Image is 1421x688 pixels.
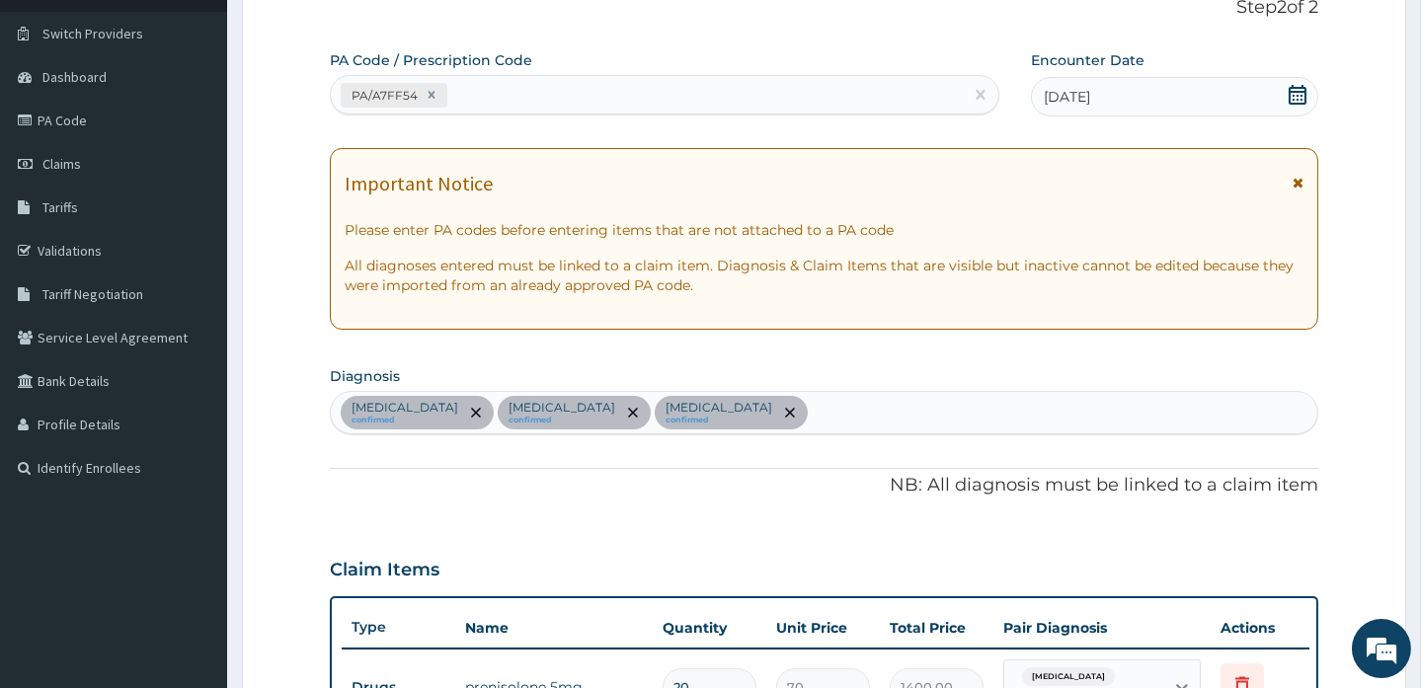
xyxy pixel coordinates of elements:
label: Diagnosis [330,366,400,386]
h1: Important Notice [345,173,493,194]
img: d_794563401_company_1708531726252_794563401 [37,99,80,148]
p: [MEDICAL_DATA] [509,400,615,416]
label: Encounter Date [1031,50,1145,70]
th: Total Price [880,608,993,648]
p: NB: All diagnosis must be linked to a claim item [330,473,1317,498]
th: Actions [1211,608,1309,648]
textarea: Type your message and hit 'Enter' [10,469,376,538]
p: [MEDICAL_DATA] [352,400,458,416]
div: Minimize live chat window [324,10,371,57]
div: Chat with us now [103,111,332,136]
span: remove selection option [467,404,485,421]
span: Switch Providers [42,25,143,42]
th: Quantity [653,608,766,648]
span: We're online! [115,213,273,413]
small: confirmed [509,416,615,425]
span: Tariffs [42,198,78,216]
span: [DATE] [1044,87,1090,107]
p: All diagnoses entered must be linked to a claim item. Diagnosis & Claim Items that are visible bu... [345,256,1303,295]
span: [MEDICAL_DATA] [1022,667,1115,687]
label: PA Code / Prescription Code [330,50,532,70]
span: remove selection option [624,404,642,421]
span: Tariff Negotiation [42,285,143,303]
th: Name [455,608,653,648]
th: Unit Price [766,608,880,648]
small: confirmed [666,416,772,425]
h3: Claim Items [330,560,439,581]
span: Dashboard [42,68,107,86]
p: [MEDICAL_DATA] [666,400,772,416]
div: PA/A7FF54 [346,84,421,107]
th: Pair Diagnosis [993,608,1211,648]
span: remove selection option [781,404,799,421]
th: Type [342,609,455,646]
p: Please enter PA codes before entering items that are not attached to a PA code [345,220,1303,240]
small: confirmed [352,416,458,425]
span: Claims [42,155,81,173]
